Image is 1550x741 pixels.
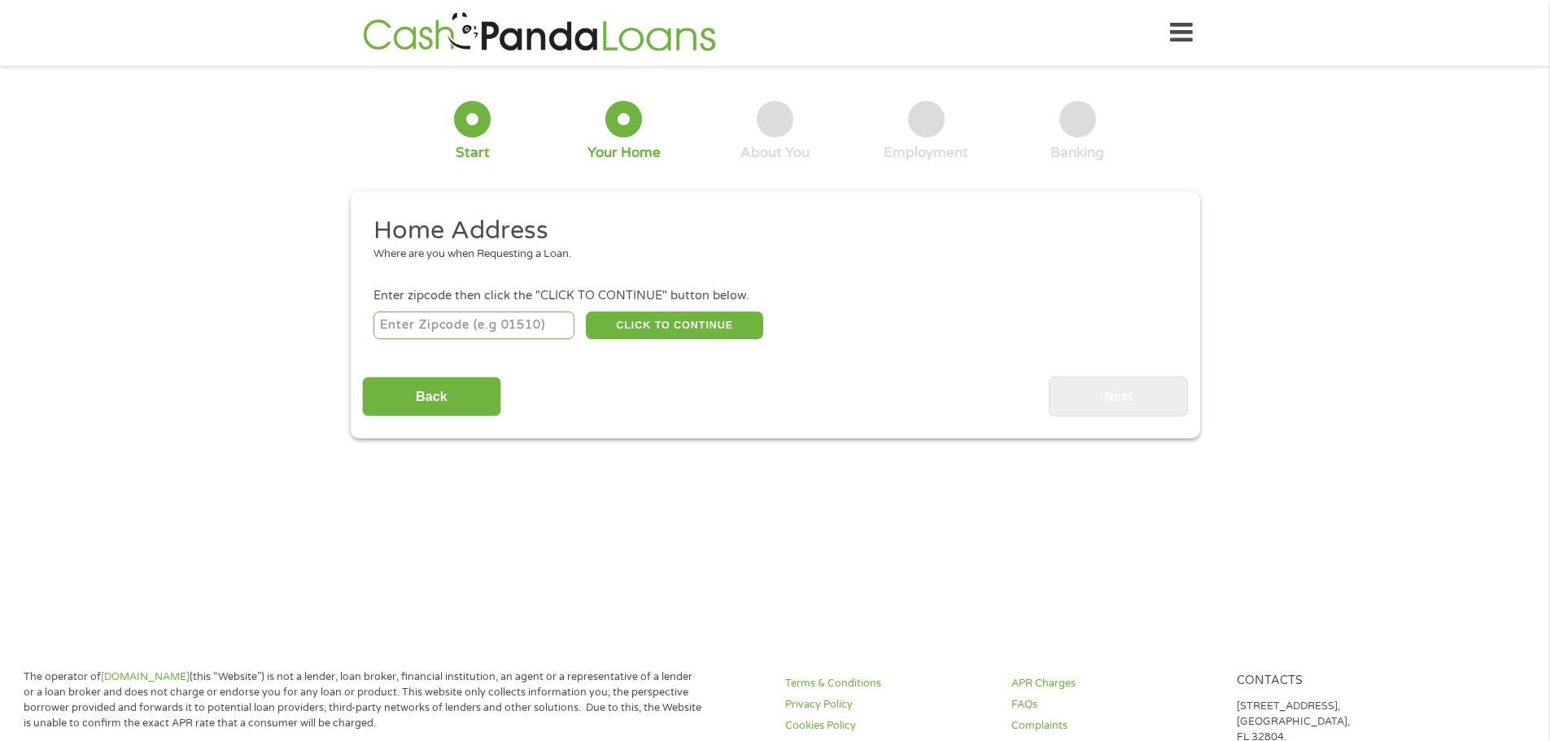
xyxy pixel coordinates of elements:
div: Start [456,144,490,162]
h4: Contacts [1237,673,1443,689]
div: Enter zipcode then click the "CLICK TO CONTINUE" button below. [373,287,1176,305]
a: [DOMAIN_NAME] [101,670,190,683]
a: APR Charges [1011,676,1218,691]
a: Cookies Policy [785,718,992,734]
div: Employment [884,144,968,162]
button: CLICK TO CONTINUE [586,312,763,339]
input: Next [1049,377,1188,416]
div: About You [740,144,810,162]
a: Privacy Policy [785,697,992,713]
div: Where are you when Requesting a Loan. [373,246,1164,263]
p: The operator of (this “Website”) is not a lender, loan broker, financial institution, an agent or... [24,669,702,731]
input: Enter Zipcode (e.g 01510) [373,312,574,339]
div: Banking [1050,144,1104,162]
a: Complaints [1011,718,1218,734]
a: FAQs [1011,697,1218,713]
a: Terms & Conditions [785,676,992,691]
input: Back [362,377,501,416]
div: Your Home [587,144,661,162]
h2: Home Address [373,215,1164,247]
img: GetLoanNow Logo [358,10,721,56]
